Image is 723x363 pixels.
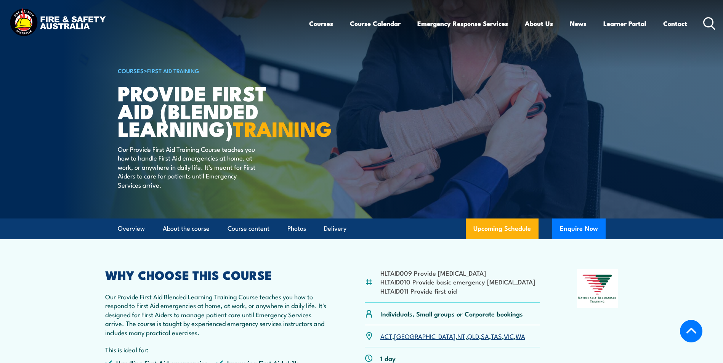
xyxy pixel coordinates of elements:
a: Upcoming Schedule [466,218,539,239]
li: HLTAID010 Provide basic emergency [MEDICAL_DATA] [380,277,535,286]
a: Overview [118,218,145,239]
p: Our Provide First Aid Training Course teaches you how to handle First Aid emergencies at home, at... [118,145,257,189]
a: Emergency Response Services [417,13,508,34]
a: SA [481,331,489,341]
a: WA [516,331,525,341]
a: QLD [467,331,479,341]
li: HLTAID011 Provide first aid [380,286,535,295]
p: This is ideal for: [105,345,328,354]
strong: TRAINING [233,112,332,144]
a: News [570,13,587,34]
p: , , , , , , , [380,332,525,341]
img: Nationally Recognised Training logo. [577,269,618,308]
a: First Aid Training [147,66,199,75]
a: [GEOGRAPHIC_DATA] [394,331,455,341]
h1: Provide First Aid (Blended Learning) [118,84,306,137]
a: About Us [525,13,553,34]
a: About the course [163,218,210,239]
li: HLTAID009 Provide [MEDICAL_DATA] [380,268,535,277]
a: VIC [504,331,514,341]
button: Enquire Now [552,218,606,239]
a: Course Calendar [350,13,401,34]
p: 1 day [380,354,396,363]
h6: > [118,66,306,75]
h2: WHY CHOOSE THIS COURSE [105,269,328,280]
a: COURSES [118,66,144,75]
a: ACT [380,331,392,341]
a: Contact [663,13,687,34]
p: Our Provide First Aid Blended Learning Training Course teaches you how to respond to First Aid em... [105,292,328,337]
a: Delivery [324,218,346,239]
a: Learner Portal [603,13,646,34]
a: Photos [287,218,306,239]
a: NT [457,331,465,341]
a: TAS [491,331,502,341]
a: Course content [228,218,269,239]
a: Courses [309,13,333,34]
p: Individuals, Small groups or Corporate bookings [380,309,523,318]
